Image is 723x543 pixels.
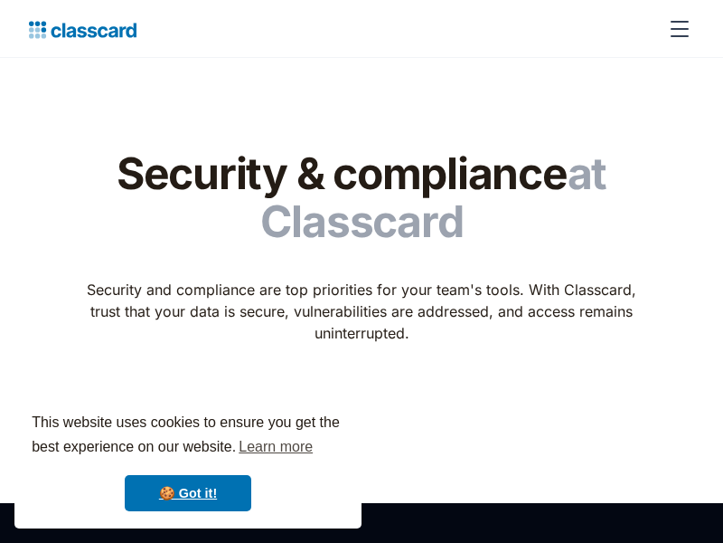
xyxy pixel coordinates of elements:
span: This website uses cookies to ensure you get the best experience on our website. [32,412,344,461]
a: learn more about cookies [236,433,315,461]
a: dismiss cookie message [125,475,251,511]
a: home [29,16,136,42]
div: cookieconsent [14,395,361,529]
p: Security and compliance are top priorities for your team's tools. With Classcard, trust that your... [75,279,649,344]
div: menu [658,7,694,51]
span: at Classcard [260,147,607,248]
h1: Security & compliance [75,150,649,246]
